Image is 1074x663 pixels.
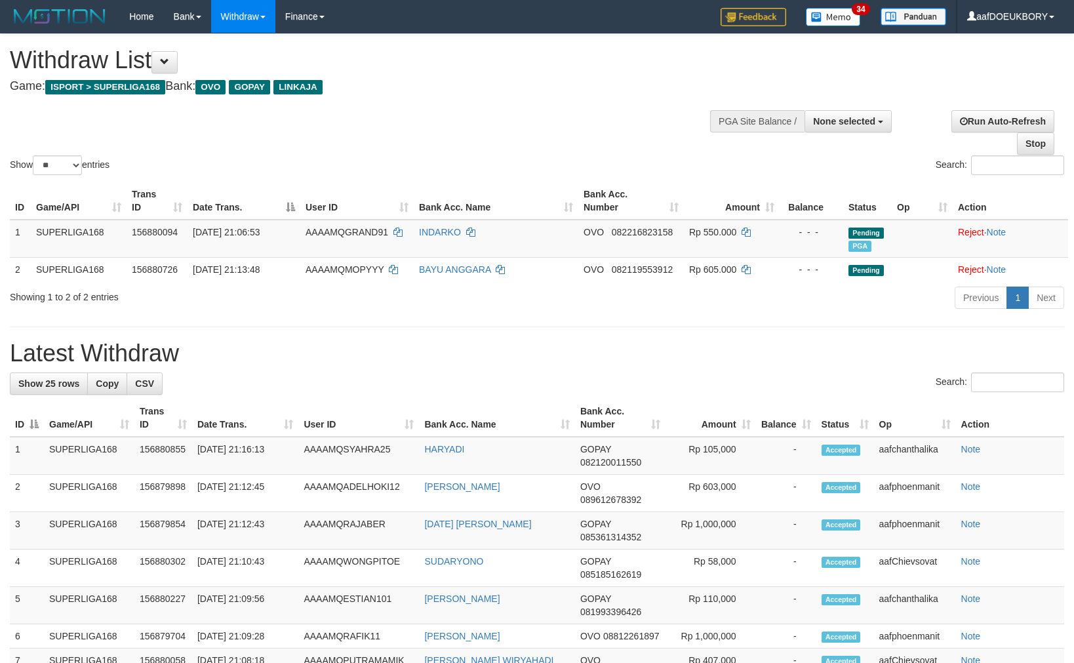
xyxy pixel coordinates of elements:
th: User ID: activate to sort column ascending [298,399,419,437]
a: 1 [1006,287,1029,309]
span: OVO [584,264,604,275]
span: Copy 085185162619 to clipboard [580,569,641,580]
th: Op: activate to sort column ascending [874,399,956,437]
a: BAYU ANGGARA [419,264,490,275]
th: Bank Acc. Name: activate to sort column ascending [414,182,578,220]
td: aafchanthalika [874,437,956,475]
td: aafphoenmanit [874,624,956,649]
span: 34 [852,3,869,15]
span: CSV [135,378,154,389]
th: Game/API: activate to sort column ascending [44,399,134,437]
a: Note [961,444,981,454]
th: Game/API: activate to sort column ascending [31,182,127,220]
td: Rp 58,000 [666,550,756,587]
td: 156880302 [134,550,192,587]
td: 2 [10,475,44,512]
span: Copy 085361314352 to clipboard [580,532,641,542]
a: Note [961,481,981,492]
span: Accepted [822,445,861,456]
th: Bank Acc. Number: activate to sort column ascending [575,399,666,437]
th: Status [843,182,892,220]
a: [PERSON_NAME] [424,481,500,492]
span: LINKAJA [273,80,323,94]
td: [DATE] 21:12:45 [192,475,299,512]
td: 1 [10,437,44,475]
a: Copy [87,372,127,395]
th: Action [956,399,1064,437]
span: ISPORT > SUPERLIGA168 [45,80,165,94]
span: OVO [195,80,226,94]
a: [PERSON_NAME] [424,631,500,641]
label: Show entries [10,155,109,175]
td: aafChievsovat [874,550,956,587]
th: Trans ID: activate to sort column ascending [134,399,192,437]
span: Pending [848,228,884,239]
td: Rp 603,000 [666,475,756,512]
td: 6 [10,624,44,649]
th: ID [10,182,31,220]
th: Amount: activate to sort column ascending [684,182,780,220]
a: Reject [958,227,984,237]
td: SUPERLIGA168 [44,475,134,512]
div: - - - [785,226,838,239]
a: Note [961,519,981,529]
td: SUPERLIGA168 [44,550,134,587]
td: [DATE] 21:10:43 [192,550,299,587]
th: Balance: activate to sort column ascending [756,399,816,437]
td: 156880227 [134,587,192,624]
td: 1 [10,220,31,258]
a: SUDARYONO [424,556,483,567]
span: GOPAY [580,519,611,529]
th: Balance [780,182,843,220]
th: Trans ID: activate to sort column ascending [127,182,188,220]
td: [DATE] 21:09:28 [192,624,299,649]
td: 156879704 [134,624,192,649]
div: Showing 1 to 2 of 2 entries [10,285,438,304]
td: Rp 1,000,000 [666,624,756,649]
span: Accepted [822,482,861,493]
img: panduan.png [881,8,946,26]
a: [PERSON_NAME] [424,593,500,604]
div: PGA Site Balance / [710,110,805,132]
span: 156880094 [132,227,178,237]
span: Copy [96,378,119,389]
td: 2 [10,257,31,281]
span: Pending [848,265,884,276]
td: aafchanthalika [874,587,956,624]
a: Next [1028,287,1064,309]
a: Stop [1017,132,1054,155]
label: Search: [936,155,1064,175]
span: GOPAY [580,444,611,454]
span: Copy 082120011550 to clipboard [580,457,641,468]
a: Previous [955,287,1007,309]
span: Copy 082216823158 to clipboard [612,227,673,237]
span: Accepted [822,594,861,605]
span: OVO [580,481,601,492]
span: OVO [584,227,604,237]
td: · [953,257,1068,281]
td: [DATE] 21:09:56 [192,587,299,624]
a: Reject [958,264,984,275]
span: Copy 081993396426 to clipboard [580,607,641,617]
td: · [953,220,1068,258]
th: Date Trans.: activate to sort column ascending [192,399,299,437]
th: Bank Acc. Name: activate to sort column ascending [419,399,574,437]
a: Run Auto-Refresh [951,110,1054,132]
td: - [756,624,816,649]
a: Note [961,556,981,567]
h4: Game: Bank: [10,80,703,93]
th: User ID: activate to sort column ascending [300,182,414,220]
span: Copy 089612678392 to clipboard [580,494,641,505]
button: None selected [805,110,892,132]
td: SUPERLIGA168 [44,437,134,475]
span: Accepted [822,519,861,531]
td: 156879854 [134,512,192,550]
td: SUPERLIGA168 [44,587,134,624]
a: Note [987,264,1006,275]
a: INDARKO [419,227,461,237]
td: 4 [10,550,44,587]
a: Note [961,593,981,604]
td: SUPERLIGA168 [44,624,134,649]
td: aafphoenmanit [874,512,956,550]
img: MOTION_logo.png [10,7,109,26]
